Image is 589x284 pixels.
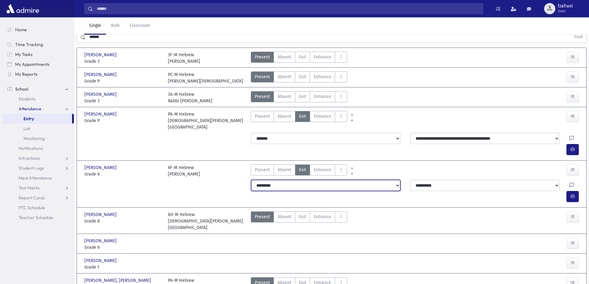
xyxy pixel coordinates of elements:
span: [PERSON_NAME], [PERSON_NAME] [84,277,152,284]
span: Test Marks [19,185,40,191]
span: Exit [299,214,306,220]
img: AdmirePro [5,2,41,15]
span: Exit [299,93,306,100]
span: [PERSON_NAME] [84,91,118,98]
span: My Reports [15,71,37,77]
span: School [15,86,28,92]
span: Absent [278,54,291,60]
a: My Tasks [2,49,74,59]
button: Find [570,32,586,42]
span: Present [255,93,270,100]
a: Attendance [2,104,74,114]
span: Exit [299,54,306,60]
div: 3A-M Hebrew Rabbi [PERSON_NAME] [168,91,212,104]
span: My Appointments [15,61,49,67]
div: 6F-M Hebrew [PERSON_NAME] [168,164,200,177]
span: Entrance [314,167,331,173]
a: Time Tracking [2,40,74,49]
a: Report Cards [2,193,74,203]
span: Present [255,113,270,120]
span: Absent [278,113,291,120]
a: Classroom [125,17,155,35]
a: Teacher Schedule [2,213,74,223]
span: Exit [299,167,306,173]
div: AttTypes [251,111,347,130]
span: Present [255,54,270,60]
span: Entrance [314,54,331,60]
span: Entrance [314,214,331,220]
span: List [23,126,30,131]
span: Entrance [314,74,331,80]
span: Notifications [19,146,43,151]
span: PTC Schedule [19,205,45,210]
span: Absent [278,167,291,173]
span: Monitoring [23,136,45,141]
span: Grade P [84,78,162,84]
span: User [558,9,573,14]
span: Grade 1 [84,264,162,270]
div: 8D-M Hebrew [DEMOGRAPHIC_DATA][PERSON_NAME][GEOGRAPHIC_DATA] [168,211,245,231]
span: Teacher Schedule [19,215,53,220]
a: Monitoring [2,134,74,143]
span: Absent [278,74,291,80]
span: Present [255,74,270,80]
span: Student Logs [19,165,44,171]
span: [PERSON_NAME] [84,52,118,58]
span: [PERSON_NAME] [84,71,118,78]
a: Meal Attendance [2,173,74,183]
a: Test Marks [2,183,74,193]
div: AttTypes [251,52,347,65]
a: Infractions [2,153,74,163]
span: Entrance [314,93,331,100]
a: Notifications [2,143,74,153]
span: My Tasks [15,52,32,57]
span: Time Tracking [15,42,43,47]
input: Search [93,3,483,14]
span: [PERSON_NAME] [84,257,118,264]
div: PC-M Hebrew [PERSON_NAME][DEMOGRAPHIC_DATA] [168,71,243,84]
a: Bulk [106,17,125,35]
a: Home [2,25,74,35]
span: Grade 3 [84,98,162,104]
span: Infractions [19,155,40,161]
span: Absent [278,214,291,220]
span: Grade P [84,117,162,124]
span: Report Cards [19,195,45,201]
span: Entry [23,116,34,121]
span: [PERSON_NAME] [84,211,118,218]
a: Entry [2,114,72,124]
span: Grade 8 [84,218,162,224]
span: Exit [299,113,306,120]
span: [PERSON_NAME] [84,111,118,117]
span: Absent [278,93,291,100]
a: Single [84,17,106,35]
a: My Appointments [2,59,74,69]
span: Grade 6 [84,171,162,177]
a: List [2,124,74,134]
div: AttTypes [251,91,347,104]
a: Students [2,94,74,104]
div: AttTypes [251,71,347,84]
a: My Reports [2,69,74,79]
span: Exit [299,74,306,80]
span: Grade 3 [84,58,162,65]
span: Present [255,167,270,173]
span: Students [19,96,36,102]
div: 3F-M Hebrew [PERSON_NAME] [168,52,200,65]
span: [PERSON_NAME] [84,164,118,171]
span: [PERSON_NAME] [84,238,118,244]
div: PA-M Hebrew [DEMOGRAPHIC_DATA][PERSON_NAME][GEOGRAPHIC_DATA] [168,111,245,130]
a: Student Logs [2,163,74,173]
a: School [2,84,74,94]
span: Grade 6 [84,244,162,251]
a: PTC Schedule [2,203,74,213]
span: Present [255,214,270,220]
div: AttTypes [251,211,347,231]
span: Home [15,27,27,32]
div: AttTypes [251,164,347,177]
span: fzafrani [558,4,573,9]
span: Entrance [314,113,331,120]
span: Attendance [19,106,41,112]
span: Meal Attendance [19,175,52,181]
